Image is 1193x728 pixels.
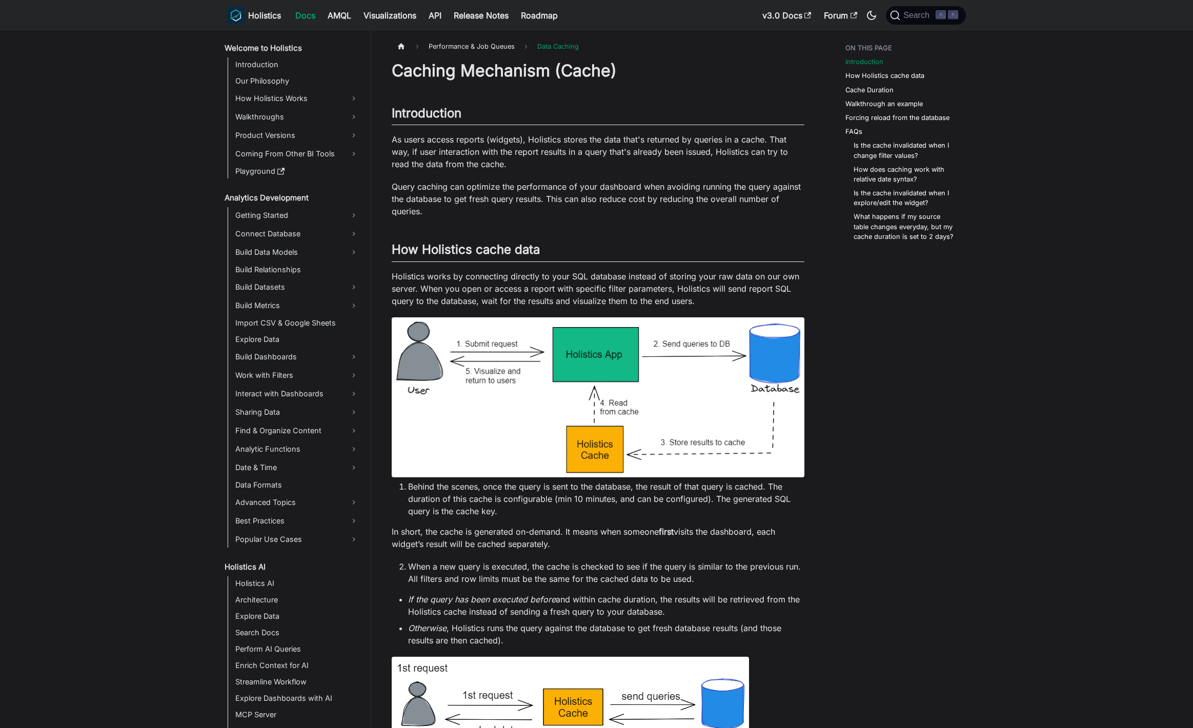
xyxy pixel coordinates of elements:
[392,106,804,125] h2: Introduction
[408,480,804,517] li: Behind the scenes, once the query is sent to the database, the result of that query is cached. Th...
[232,494,362,511] a: Advanced Topics
[392,180,804,217] p: Query caching can optimize the performance of your dashboard when avoiding running the query agai...
[232,332,362,347] a: Explore Data
[321,7,357,24] a: AMQL
[232,675,362,689] a: Streamline Workflow
[408,560,804,585] li: When a new query is executed, the cache is checked to see if the query is similar to the previous...
[515,7,564,24] a: Roadmap
[232,576,362,591] a: Holistics AI
[232,513,362,529] a: Best Practices
[232,625,362,640] a: Search Docs
[845,85,894,95] a: Cache Duration
[232,207,362,224] a: Getting Started
[228,7,281,24] a: HolisticsHolistics
[232,441,362,457] a: Analytic Functions
[845,113,949,123] a: Forcing reload from the database
[232,642,362,656] a: Perform AI Queries
[357,7,422,24] a: Visualizations
[232,367,362,383] a: Work with Filters
[948,10,958,19] kbd: K
[756,7,818,24] a: v3.0 Docs
[289,7,321,24] a: Docs
[845,99,923,109] a: Walkthrough an example
[232,164,362,178] a: Playground
[232,279,362,295] a: Build Datasets
[232,297,362,314] a: Build Metrics
[221,560,362,574] a: Holistics AI
[232,609,362,623] a: Explore Data
[232,226,362,242] a: Connect Database
[232,146,362,162] a: Coming From Other BI Tools
[392,242,804,261] h2: How Holistics cache data
[392,270,804,307] p: Holistics works by connecting directly to your SQL database instead of storing your raw data on o...
[659,527,674,537] strong: first
[232,531,362,548] a: Popular Use Cases
[854,188,956,208] a: Is the cache invalidated when I explore/edit the widget?
[854,212,956,241] a: What happens if my source table changes everyday, but my cache duration is set to 2 days?
[845,57,883,67] a: Introduction
[232,262,362,277] a: Build Relationships
[854,140,956,160] a: Is the cache invalidated when I change filter values?
[408,622,804,646] li: , Holistics runs the query against the database to get fresh database results (and those results ...
[863,7,880,24] button: Switch between dark and light mode (currently dark mode)
[423,39,520,54] span: Performance & Job Queues
[845,71,924,80] a: How Holistics cache data
[392,39,411,54] a: Home page
[232,90,362,107] a: How Holistics Works
[936,10,946,19] kbd: ⌘
[392,133,804,170] p: As users access reports (widgets), Holistics stores the data that's returned by queries in a cach...
[886,6,965,25] button: Search (Command+K)
[232,127,362,144] a: Product Versions
[448,7,515,24] a: Release Notes
[232,244,362,260] a: Build Data Models
[392,525,804,550] p: In short, the cache is generated on-demand. It means when someone visits the dashboard, each widg...
[232,74,362,88] a: Our Philosophy
[392,60,804,81] h1: Caching Mechanism (Cache)
[232,316,362,330] a: Import CSV & Google Sheets
[232,478,362,492] a: Data Formats
[392,39,804,54] nav: Breadcrumbs
[392,317,804,478] img: Cache Mechanism
[232,691,362,705] a: Explore Dashboards with AI
[232,658,362,673] a: Enrich Context for AI
[232,386,362,402] a: Interact with Dashboards
[408,593,804,618] li: and within cache duration, the results will be retrieved from the Holistics cache instead of send...
[232,593,362,607] a: Architecture
[232,422,362,439] a: Find & Organize Content
[900,11,936,20] span: Search
[854,165,956,184] a: How does caching work with relative date syntax?
[217,31,371,728] nav: Docs sidebar
[818,7,863,24] a: Forum
[221,191,362,205] a: Analytics Development
[532,39,584,54] span: Data Caching
[232,404,362,420] a: Sharing Data
[248,9,281,22] b: Holistics
[845,127,862,136] a: FAQs
[232,459,362,476] a: Date & Time
[232,109,362,125] a: Walkthroughs
[232,349,362,365] a: Build Dashboards
[221,41,362,55] a: Welcome to Holistics
[232,57,362,72] a: Introduction
[232,707,362,722] a: MCP Server
[408,623,447,633] em: Otherwise
[408,594,556,604] em: If the query has been executed before
[422,7,448,24] a: API
[228,7,244,24] img: Holistics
